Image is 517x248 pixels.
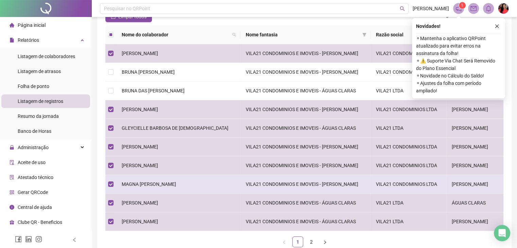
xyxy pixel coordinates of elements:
[122,125,228,131] span: GLEYCIELLE BARBOSA DE [DEMOGRAPHIC_DATA]
[18,37,39,43] span: Relatórios
[18,69,61,74] span: Listagem de atrasos
[122,31,229,38] span: Nome do colaborador
[362,33,366,37] span: filter
[416,22,441,30] span: Novidades !
[240,156,370,175] td: VILA21 CONDOMINIOS E IMOVEIS - [PERSON_NAME]
[446,194,503,212] td: ÁGUAS CLARAS
[10,160,14,165] span: audit
[455,5,462,12] span: notification
[122,88,185,93] span: BRUNA DAS [PERSON_NAME]
[446,175,503,194] td: [PERSON_NAME]
[240,63,370,82] td: VILA21 CONDOMINIOS E IMOVEIS - [PERSON_NAME]
[18,54,75,59] span: Listagem de colaboradores
[18,113,59,119] span: Resumo da jornada
[292,236,303,247] li: 1
[446,100,503,119] td: [PERSON_NAME]
[18,160,46,165] span: Aceite de uso
[370,119,447,138] td: VILA21 LTDA
[122,200,158,206] span: [PERSON_NAME]
[370,175,447,194] td: VILA21 CONDOMINIOS LTDA
[18,205,52,210] span: Central de ajuda
[446,119,503,138] td: [PERSON_NAME]
[122,51,158,56] span: [PERSON_NAME]
[370,100,447,119] td: VILA21 CONDOMINIOS LTDA
[361,30,368,40] span: filter
[446,212,503,231] td: [PERSON_NAME]
[306,236,317,247] li: 2
[279,236,290,247] li: Página anterior
[370,194,447,212] td: VILA21 LTDA
[10,190,14,195] span: qrcode
[485,5,492,12] span: bell
[122,107,158,112] span: [PERSON_NAME]
[10,23,14,28] span: home
[18,190,48,195] span: Gerar QRCode
[18,219,62,225] span: Clube QR - Beneficios
[446,156,503,175] td: [PERSON_NAME]
[306,237,316,247] a: 2
[282,240,286,244] span: left
[293,237,303,247] a: 1
[240,100,370,119] td: VILA21 CONDOMINIOS E IMOVEIS - [PERSON_NAME]
[416,57,501,72] span: ⚬ ⚠️ Suporte Via Chat Será Removido do Plano Essencial
[495,24,499,29] span: close
[370,156,447,175] td: VILA21 CONDOMINIOS LTDA
[10,220,14,225] span: gift
[10,205,14,210] span: info-circle
[15,236,22,243] span: facebook
[461,3,463,8] span: 1
[240,44,370,63] td: VILA21 CONDOMINIOS E IMOVEIS - [PERSON_NAME]
[18,84,49,89] span: Folha de ponto
[18,175,53,180] span: Atestado técnico
[122,144,158,149] span: [PERSON_NAME]
[35,236,42,243] span: instagram
[122,219,158,224] span: [PERSON_NAME]
[470,5,477,12] span: mail
[72,237,77,242] span: left
[232,33,236,37] span: search
[370,44,447,63] td: VILA21 CONDOMINIOS LTDA
[10,145,14,150] span: lock
[240,119,370,138] td: VILA21 CONDOMINIOS E IMOVEIS - ÁGUAS CLARAS
[416,35,501,57] span: ⚬ Mantenha o aplicativo QRPoint atualizado para evitar erros na assinatura da folha!
[376,31,436,38] span: Razão social
[459,2,466,9] sup: 1
[416,79,501,94] span: ⚬ Ajustes da folha com período ampliado!
[240,138,370,156] td: VILA21 CONDOMINIOS E IMOVEIS - [PERSON_NAME]
[246,31,360,38] span: Nome fantasia
[240,194,370,212] td: VILA21 CONDOMINIOS E IMOVEIS - ÁGUAS CLARAS
[400,6,405,11] span: search
[240,212,370,231] td: VILA21 CONDOMINIOS E IMOVEIS - ÁGUAS CLARAS
[498,3,509,14] img: 84126
[240,175,370,194] td: VILA21 CONDOMINIOS E IMOVEIS - [PERSON_NAME]
[231,30,238,40] span: search
[446,138,503,156] td: [PERSON_NAME]
[122,69,175,75] span: BRUNA [PERSON_NAME]
[279,236,290,247] button: left
[10,38,14,42] span: file
[416,72,501,79] span: ⚬ Novidade no Cálculo do Saldo!
[122,181,176,187] span: MAGNA [PERSON_NAME]
[320,236,330,247] button: right
[25,236,32,243] span: linkedin
[320,236,330,247] li: Próxima página
[18,145,49,150] span: Administração
[494,225,510,241] div: Open Intercom Messenger
[240,82,370,100] td: VILA21 CONDOMINIOS E IMOVEIS - ÁGUAS CLARAS
[370,82,447,100] td: VILA21 LTDA
[122,163,158,168] span: [PERSON_NAME]
[18,99,63,104] span: Listagem de registros
[413,5,449,12] span: [PERSON_NAME]
[370,212,447,231] td: VILA21 LTDA
[370,138,447,156] td: VILA21 CONDOMINIOS LTDA
[323,240,327,244] span: right
[370,63,447,82] td: VILA21 CONDOMINIOS LTDA
[18,128,51,134] span: Banco de Horas
[10,175,14,180] span: solution
[18,22,46,28] span: Página inicial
